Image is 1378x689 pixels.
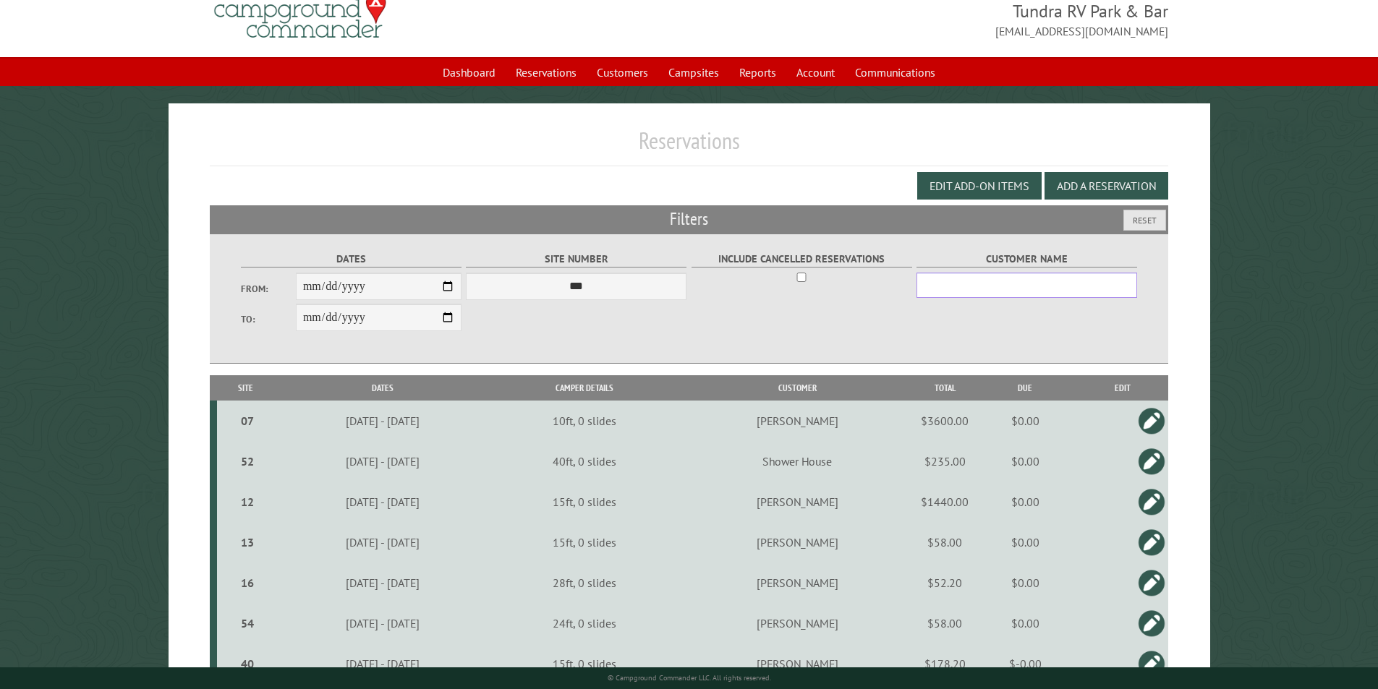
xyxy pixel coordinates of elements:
td: 15ft, 0 slides [490,522,679,562]
h2: Filters [210,205,1169,233]
a: Dashboard [434,59,504,86]
td: $0.00 [974,603,1076,643]
td: Shower House [679,441,916,482]
td: $3600.00 [916,401,974,441]
a: Campsites [660,59,728,86]
small: © Campground Commander LLC. All rights reserved. [608,673,771,682]
td: 15ft, 0 slides [490,643,679,684]
td: [PERSON_NAME] [679,562,916,603]
div: 16 [223,575,273,590]
td: 24ft, 0 slides [490,603,679,643]
div: 13 [223,535,273,549]
td: $0.00 [974,522,1076,562]
td: $52.20 [916,562,974,603]
div: [DATE] - [DATE] [277,414,488,428]
div: 54 [223,616,273,630]
div: [DATE] - [DATE] [277,656,488,671]
button: Edit Add-on Items [917,172,1042,200]
h1: Reservations [210,127,1169,166]
div: [DATE] - [DATE] [277,454,488,468]
div: [DATE] - [DATE] [277,616,488,630]
td: [PERSON_NAME] [679,643,916,684]
th: Site [217,375,275,401]
td: [PERSON_NAME] [679,482,916,522]
div: [DATE] - [DATE] [277,575,488,590]
div: [DATE] - [DATE] [277,535,488,549]
td: [PERSON_NAME] [679,603,916,643]
label: Customer Name [916,251,1137,268]
td: $0.00 [974,441,1076,482]
td: $58.00 [916,522,974,562]
label: Dates [241,251,462,268]
div: 12 [223,495,273,509]
button: Add a Reservation [1045,172,1168,200]
a: Reservations [507,59,585,86]
td: $178.20 [916,643,974,684]
th: Due [974,375,1076,401]
th: Total [916,375,974,401]
label: Site Number [466,251,686,268]
td: [PERSON_NAME] [679,522,916,562]
td: $0.00 [974,562,1076,603]
th: Dates [275,375,490,401]
th: Customer [679,375,916,401]
td: 10ft, 0 slides [490,401,679,441]
td: $0.00 [974,401,1076,441]
button: Reset [1123,210,1166,231]
td: $58.00 [916,603,974,643]
a: Customers [588,59,657,86]
td: $0.00 [974,482,1076,522]
th: Edit [1076,375,1169,401]
td: $235.00 [916,441,974,482]
td: [PERSON_NAME] [679,401,916,441]
td: 40ft, 0 slides [490,441,679,482]
td: $-0.00 [974,643,1076,684]
label: To: [241,312,296,326]
td: 28ft, 0 slides [490,562,679,603]
a: Reports [731,59,785,86]
div: 40 [223,656,273,671]
td: 15ft, 0 slides [490,482,679,522]
a: Communications [846,59,944,86]
div: 07 [223,414,273,428]
td: $1440.00 [916,482,974,522]
div: 52 [223,454,273,468]
th: Camper Details [490,375,679,401]
a: Account [788,59,843,86]
div: [DATE] - [DATE] [277,495,488,509]
label: Include Cancelled Reservations [692,251,912,268]
label: From: [241,282,296,296]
